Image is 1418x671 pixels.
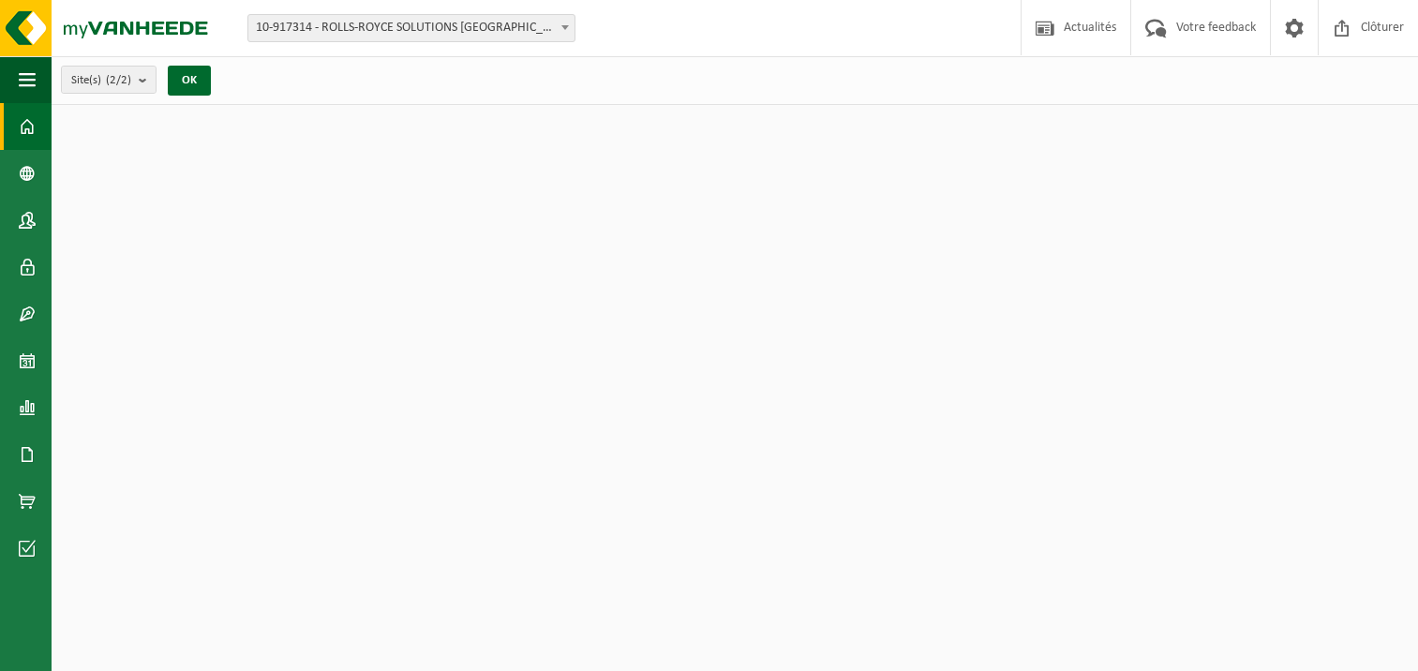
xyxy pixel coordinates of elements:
span: Site(s) [71,67,131,95]
button: Site(s)(2/2) [61,66,157,94]
span: 10-917314 - ROLLS-ROYCE SOLUTIONS LIÈGE SA - GRÂCE-HOLLOGNE [248,15,575,41]
count: (2/2) [106,74,131,86]
span: 10-917314 - ROLLS-ROYCE SOLUTIONS LIÈGE SA - GRÂCE-HOLLOGNE [247,14,575,42]
button: OK [168,66,211,96]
